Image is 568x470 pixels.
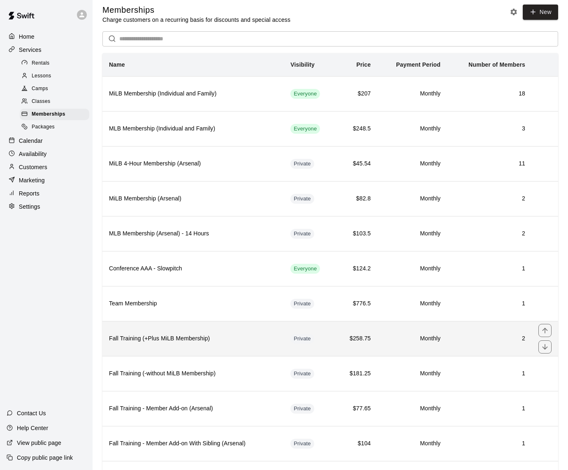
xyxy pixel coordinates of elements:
[32,110,65,119] span: Memberships
[109,299,277,308] h6: Team Membership
[20,96,89,107] div: Classes
[109,334,277,343] h6: Fall Training (+Plus MiLB Membership)
[290,229,314,239] div: This membership is hidden from the memberships page
[20,108,93,121] a: Memberships
[290,230,314,238] span: Private
[20,109,89,120] div: Memberships
[20,70,93,82] a: Lessons
[342,89,371,98] h6: $207
[7,187,86,200] a: Reports
[109,229,277,238] h6: MLB Membership (Arsenal) - 14 Hours
[523,5,558,20] a: New
[290,90,320,98] span: Everyone
[7,161,86,173] a: Customers
[342,124,371,133] h6: $248.5
[19,33,35,41] p: Home
[20,83,89,95] div: Camps
[384,159,440,168] h6: Monthly
[32,85,48,93] span: Camps
[290,265,320,273] span: Everyone
[19,202,40,211] p: Settings
[384,194,440,203] h6: Monthly
[384,124,440,133] h6: Monthly
[538,324,552,337] button: move item up
[20,57,93,70] a: Rentals
[17,439,61,447] p: View public page
[7,174,86,186] a: Marketing
[342,194,371,203] h6: $82.8
[7,44,86,56] a: Services
[290,299,314,309] div: This membership is hidden from the memberships page
[19,150,47,158] p: Availability
[109,159,277,168] h6: MiLB 4-Hour Membership (Arsenal)
[290,439,314,449] div: This membership is hidden from the memberships page
[7,30,86,43] a: Home
[290,370,314,378] span: Private
[109,194,277,203] h6: MiLB Membership (Arsenal)
[454,334,525,343] h6: 2
[20,121,89,133] div: Packages
[17,424,48,432] p: Help Center
[538,340,552,354] button: move item down
[20,95,93,108] a: Classes
[290,334,314,344] div: This membership is hidden from the memberships page
[290,404,314,414] div: This membership is hidden from the memberships page
[396,61,440,68] b: Payment Period
[342,439,371,448] h6: $104
[109,439,277,448] h6: Fall Training - Member Add-on With Sibling (Arsenal)
[109,61,125,68] b: Name
[454,89,525,98] h6: 18
[20,70,89,82] div: Lessons
[109,404,277,413] h6: Fall Training - Member Add-on (Arsenal)
[20,58,89,69] div: Rentals
[290,124,320,134] div: This membership is visible to all customers
[342,159,371,168] h6: $45.54
[454,159,525,168] h6: 11
[109,89,277,98] h6: MiLB Membership (Individual and Family)
[32,72,51,80] span: Lessons
[290,159,314,169] div: This membership is hidden from the memberships page
[19,163,47,171] p: Customers
[290,195,314,203] span: Private
[290,440,314,448] span: Private
[342,369,371,378] h6: $181.25
[20,121,93,134] a: Packages
[384,404,440,413] h6: Monthly
[384,89,440,98] h6: Monthly
[290,61,315,68] b: Visibility
[454,124,525,133] h6: 3
[342,299,371,308] h6: $776.5
[454,194,525,203] h6: 2
[32,98,50,106] span: Classes
[454,299,525,308] h6: 1
[384,229,440,238] h6: Monthly
[342,334,371,343] h6: $258.75
[384,334,440,343] h6: Monthly
[290,89,320,99] div: This membership is visible to all customers
[102,16,290,24] p: Charge customers on a recurring basis for discounts and special access
[7,200,86,213] a: Settings
[454,404,525,413] h6: 1
[109,264,277,273] h6: Conference AAA - Slowpitch
[342,229,371,238] h6: $103.5
[7,135,86,147] a: Calendar
[7,148,86,160] a: Availability
[290,335,314,343] span: Private
[290,194,314,204] div: This membership is hidden from the memberships page
[290,369,314,379] div: This membership is hidden from the memberships page
[32,59,50,67] span: Rentals
[384,369,440,378] h6: Monthly
[17,409,46,417] p: Contact Us
[19,137,43,145] p: Calendar
[384,299,440,308] h6: Monthly
[384,264,440,273] h6: Monthly
[290,160,314,168] span: Private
